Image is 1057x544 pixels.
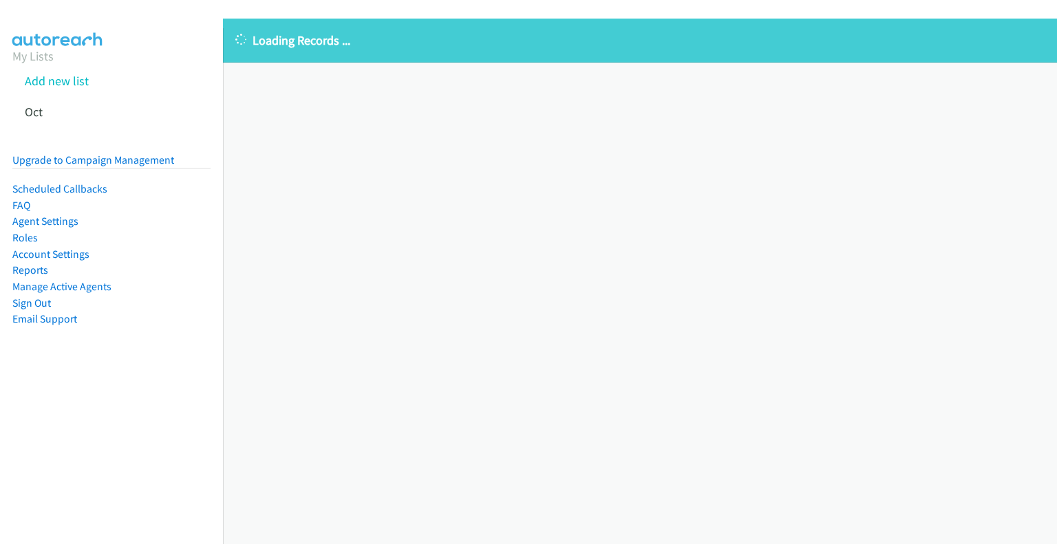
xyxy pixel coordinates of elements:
[12,296,51,309] a: Sign Out
[12,312,77,325] a: Email Support
[235,31,1045,50] p: Loading Records ...
[12,48,54,64] a: My Lists
[12,263,48,276] a: Reports
[12,199,30,212] a: FAQ
[12,231,38,244] a: Roles
[12,248,89,261] a: Account Settings
[25,104,43,120] a: Oct
[12,215,78,228] a: Agent Settings
[25,73,89,89] a: Add new list
[12,182,107,195] a: Scheduled Callbacks
[12,153,174,166] a: Upgrade to Campaign Management
[12,280,111,293] a: Manage Active Agents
